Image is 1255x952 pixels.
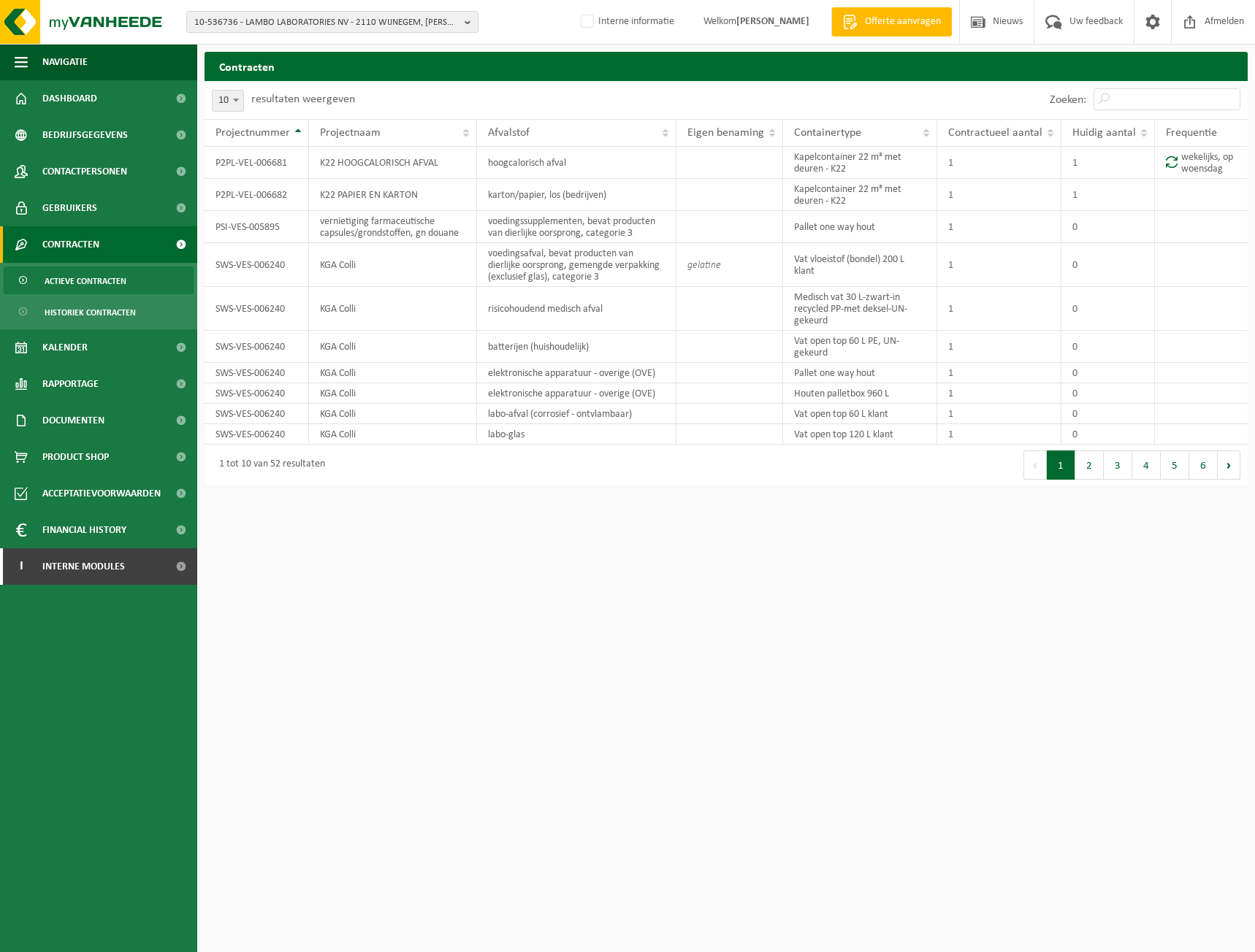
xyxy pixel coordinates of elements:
span: Huidig aantal [1072,127,1136,139]
span: Offerte aanvragen [861,15,945,29]
td: 1 [937,211,1061,243]
td: 1 [937,404,1061,424]
td: 0 [1061,363,1155,383]
td: 1 [1061,179,1155,211]
td: 1 [937,243,1061,287]
i: gelatine [687,260,721,271]
span: Product Shop [42,439,109,475]
td: 1 [937,363,1061,383]
td: 1 [937,147,1061,179]
span: Historiek contracten [45,299,136,326]
td: KGA Colli [309,287,477,331]
button: 4 [1132,450,1161,480]
label: resultaten weergeven [251,93,355,105]
td: 0 [1061,243,1155,287]
td: Vat open top 120 L klant [783,424,937,445]
td: elektronische apparatuur - overige (OVE) [477,363,676,383]
td: 1 [937,424,1061,445]
td: labo-glas [477,424,676,445]
span: 10 [212,90,244,112]
td: Vat open top 60 L klant [783,404,937,424]
td: KGA Colli [309,383,477,404]
td: labo-afval (corrosief - ontvlambaar) [477,404,676,424]
span: Projectnaam [320,127,381,139]
td: 0 [1061,383,1155,404]
td: 1 [937,287,1061,331]
button: 1 [1047,450,1075,480]
td: SWS-VES-006240 [205,424,309,445]
a: Offerte aanvragen [831,7,952,37]
td: P2PL-VEL-006682 [205,179,309,211]
td: SWS-VES-006240 [205,383,309,404]
span: Contracten [42,226,99,263]
button: 6 [1189,450,1218,480]
td: 0 [1061,211,1155,243]
td: SWS-VES-006240 [205,287,309,331]
td: SWS-VES-006240 [205,243,309,287]
span: Financial History [42,512,126,548]
td: PSI-VES-005895 [205,211,309,243]
td: Kapelcontainer 22 m³ met deuren - K22 [783,147,937,179]
td: Medisch vat 30 L-zwart-in recycled PP-met deksel-UN-gekeurd [783,287,937,331]
td: K22 PAPIER EN KARTON [309,179,477,211]
label: Interne informatie [578,11,674,33]
span: Contactpersonen [42,153,127,190]
h2: Contracten [205,52,1248,80]
div: 1 tot 10 van 52 resultaten [212,452,325,478]
td: 0 [1061,404,1155,424]
span: Bedrijfsgegevens [42,117,128,153]
a: Historiek contracten [4,298,194,326]
td: KGA Colli [309,331,477,363]
span: Kalender [42,329,88,366]
td: Vat vloeistof (bondel) 200 L klant [783,243,937,287]
span: Dashboard [42,80,97,117]
td: voedingsafval, bevat producten van dierlijke oorsprong, gemengde verpakking (exclusief glas), cat... [477,243,676,287]
td: wekelijks, op woensdag [1155,147,1248,179]
td: 1 [937,331,1061,363]
span: Navigatie [42,44,88,80]
span: 10-536736 - LAMBO LABORATORIES NV - 2110 WIJNEGEM, [PERSON_NAME][STREET_ADDRESS] [194,12,459,34]
td: SWS-VES-006240 [205,404,309,424]
button: 5 [1161,450,1189,480]
button: Previous [1023,450,1047,480]
span: Actieve contracten [45,267,126,295]
td: Pallet one way hout [783,363,937,383]
span: Documenten [42,402,104,439]
td: KGA Colli [309,424,477,445]
td: karton/papier, los (bedrijven) [477,179,676,211]
span: Contractueel aantal [948,127,1042,139]
span: Rapportage [42,366,99,402]
span: I [15,548,28,585]
span: Gebruikers [42,190,97,226]
span: Frequentie [1166,127,1217,139]
td: KGA Colli [309,363,477,383]
td: hoogcalorisch afval [477,147,676,179]
td: batterijen (huishoudelijk) [477,331,676,363]
td: SWS-VES-006240 [205,331,309,363]
td: 0 [1061,331,1155,363]
a: Actieve contracten [4,266,194,294]
span: Containertype [794,127,861,139]
span: 10 [213,91,243,111]
td: 0 [1061,287,1155,331]
td: Vat open top 60 L PE, UN-gekeurd [783,331,937,363]
td: risicohoudend medisch afval [477,287,676,331]
td: SWS-VES-006240 [205,363,309,383]
td: P2PL-VEL-006681 [205,147,309,179]
span: Eigen benaming [687,127,764,139]
td: Kapelcontainer 22 m³ met deuren - K22 [783,179,937,211]
td: Houten palletbox 960 L [783,383,937,404]
button: Next [1218,450,1240,480]
strong: [PERSON_NAME] [736,16,809,27]
td: KGA Colli [309,243,477,287]
td: K22 HOOGCALORISCH AFVAL [309,147,477,179]
td: 1 [937,179,1061,211]
td: KGA Colli [309,404,477,424]
td: 0 [1061,424,1155,445]
td: voedingssupplementen, bevat producten van dierlijke oorsprong, categorie 3 [477,211,676,243]
td: 1 [937,383,1061,404]
span: Projectnummer [215,127,290,139]
button: 10-536736 - LAMBO LABORATORIES NV - 2110 WIJNEGEM, [PERSON_NAME][STREET_ADDRESS] [186,11,478,33]
span: Acceptatievoorwaarden [42,475,161,512]
td: vernietiging farmaceutische capsules/grondstoffen, gn douane [309,211,477,243]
